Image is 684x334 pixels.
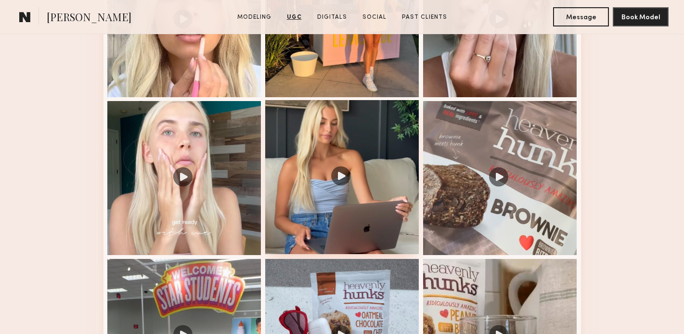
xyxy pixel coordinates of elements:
button: Book Model [613,7,669,26]
a: Book Model [613,13,669,21]
span: [PERSON_NAME] [47,10,131,26]
a: Social [359,13,390,22]
a: Digitals [313,13,351,22]
a: UGC [283,13,306,22]
a: Past Clients [398,13,451,22]
button: Message [553,7,609,26]
a: Modeling [233,13,275,22]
